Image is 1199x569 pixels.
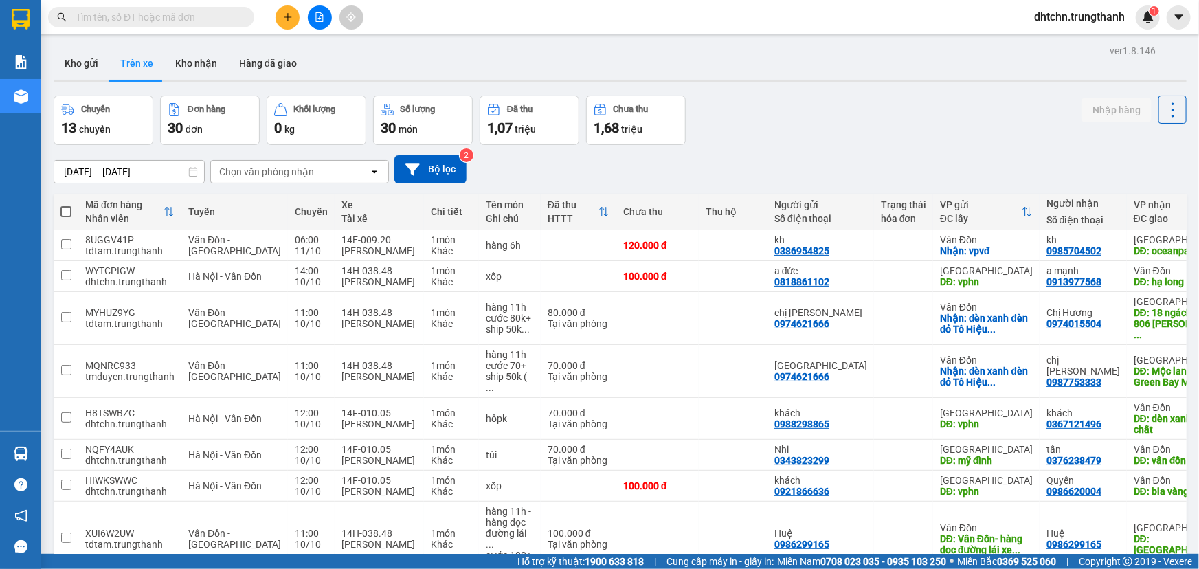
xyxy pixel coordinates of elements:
[774,265,867,276] div: a đức
[109,47,164,80] button: Trên xe
[341,371,417,382] div: [PERSON_NAME]
[623,480,692,491] div: 100.000 đ
[188,413,262,424] span: Hà Nội - Vân Đồn
[341,539,417,550] div: [PERSON_NAME]
[940,302,1033,313] div: Vân Đồn
[623,240,692,251] div: 120.000 đ
[431,245,472,256] div: Khác
[940,199,1022,210] div: VP gửi
[188,307,281,329] span: Vân Đồn - [GEOGRAPHIC_DATA]
[14,55,28,69] img: solution-icon
[486,382,494,393] span: ...
[295,371,328,382] div: 10/10
[548,360,609,371] div: 70.000 đ
[85,444,175,455] div: NQFY4AUK
[586,96,686,145] button: Chưa thu1,68 triệu
[381,120,396,136] span: 30
[369,166,380,177] svg: open
[777,554,946,569] span: Miền Nam
[295,455,328,466] div: 10/10
[1134,329,1142,340] span: ...
[431,234,472,245] div: 1 món
[623,271,692,282] div: 100.000 đ
[1046,486,1101,497] div: 0986620004
[79,124,111,135] span: chuyến
[346,12,356,22] span: aim
[548,371,609,382] div: Tại văn phòng
[1110,43,1156,58] div: ver 1.8.146
[85,307,175,318] div: MYHUZ9YG
[1046,214,1120,225] div: Số điện thoại
[774,408,867,419] div: khách
[284,124,295,135] span: kg
[774,307,867,318] div: chị Giang
[85,539,175,550] div: tdtam.trungthanh
[54,96,153,145] button: Chuyến13chuyến
[341,486,417,497] div: [PERSON_NAME]
[940,533,1033,555] div: DĐ: Vân Đồn- hàng dọc đường lái xe Quyền
[940,245,1033,256] div: Nhận: vpvđ
[548,539,609,550] div: Tại văn phòng
[295,206,328,217] div: Chuyến
[1066,554,1068,569] span: |
[1046,475,1120,486] div: Quyên
[1046,276,1101,287] div: 0913977568
[1142,11,1154,23] img: icon-new-feature
[988,377,996,388] span: ...
[341,276,417,287] div: [PERSON_NAME]
[341,419,417,429] div: [PERSON_NAME]
[295,486,328,497] div: 10/10
[548,307,609,318] div: 80.000 đ
[85,276,175,287] div: dhtchn.trungthanh
[188,271,262,282] span: Hà Nội - Vân Đồn
[950,559,954,564] span: ⚪️
[373,96,473,145] button: Số lượng30món
[85,486,175,497] div: dhtchn.trungthanh
[14,89,28,104] img: warehouse-icon
[431,419,472,429] div: Khác
[295,245,328,256] div: 11/10
[881,199,926,210] div: Trạng thái
[774,539,829,550] div: 0986299165
[957,554,1056,569] span: Miền Bắc
[186,124,203,135] span: đơn
[341,360,417,371] div: 14H-038.48
[219,165,314,179] div: Chọn văn phòng nhận
[1167,5,1191,30] button: caret-down
[164,47,228,80] button: Kho nhận
[81,104,110,114] div: Chuyến
[295,419,328,429] div: 10/10
[283,12,293,22] span: plus
[57,12,67,22] span: search
[85,455,175,466] div: dhtchn.trungthanh
[881,213,926,224] div: hóa đơn
[774,199,867,210] div: Người gửi
[295,444,328,455] div: 12:00
[85,318,175,329] div: tdtam.trungthanh
[774,234,867,245] div: kh
[431,475,472,486] div: 1 món
[341,444,417,455] div: 14F-010.05
[1046,355,1120,377] div: chị Huyền
[548,408,609,419] div: 70.000 đ
[486,271,534,282] div: xốp
[621,124,642,135] span: triệu
[85,419,175,429] div: dhtchn.trungthanh
[486,413,534,424] div: hôpk
[1173,11,1185,23] span: caret-down
[341,318,417,329] div: [PERSON_NAME]
[54,47,109,80] button: Kho gửi
[997,556,1056,567] strong: 0369 525 060
[85,475,175,486] div: HIWKSWWC
[548,419,609,429] div: Tại văn phòng
[940,475,1033,486] div: [GEOGRAPHIC_DATA]
[295,307,328,318] div: 11:00
[341,213,417,224] div: Tài xế
[341,234,417,245] div: 14E-009.20
[486,302,534,313] div: hàng 11h
[188,360,281,382] span: Vân Đồn - [GEOGRAPHIC_DATA]
[341,265,417,276] div: 14H-038.48
[85,199,164,210] div: Mã đơn hàng
[774,318,829,329] div: 0974621666
[160,96,260,145] button: Đơn hàng30đơn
